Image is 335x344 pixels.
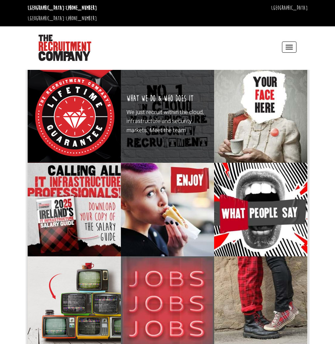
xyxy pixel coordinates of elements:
[66,4,97,12] a: [PHONE_NUMBER]
[66,15,97,22] a: [PHONE_NUMBER]
[121,70,214,163] a: What We Do & Who Does It We just recruit within the cloud, infrastructure and security markets. M...
[26,13,98,24] li: [GEOGRAPHIC_DATA]:
[126,108,209,135] p: We just recruit within the cloud, infrastructure and security markets. Meet the team
[271,4,308,12] a: [GEOGRAPHIC_DATA]
[39,35,91,61] img: The Recruitment Company
[26,3,98,13] li: [GEOGRAPHIC_DATA]:
[126,94,193,104] h3: What We Do & Who Does It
